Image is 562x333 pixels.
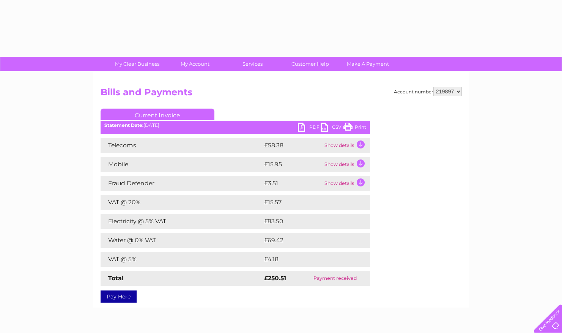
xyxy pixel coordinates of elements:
[262,252,351,267] td: £4.18
[323,138,370,153] td: Show details
[279,57,342,71] a: Customer Help
[101,290,137,303] a: Pay Here
[101,123,370,128] div: [DATE]
[101,252,262,267] td: VAT @ 5%
[264,275,286,282] strong: £250.51
[101,195,262,210] td: VAT @ 20%
[394,87,462,96] div: Account number
[101,176,262,191] td: Fraud Defender
[262,176,323,191] td: £3.51
[321,123,343,134] a: CSV
[262,195,354,210] td: £15.57
[106,57,168,71] a: My Clear Business
[108,275,124,282] strong: Total
[262,233,355,248] td: £69.42
[164,57,226,71] a: My Account
[298,123,321,134] a: PDF
[262,138,323,153] td: £58.38
[337,57,399,71] a: Make A Payment
[101,233,262,248] td: Water @ 0% VAT
[101,87,462,101] h2: Bills and Payments
[101,214,262,229] td: Electricity @ 5% VAT
[101,157,262,172] td: Mobile
[221,57,284,71] a: Services
[101,109,214,120] a: Current Invoice
[104,122,143,128] b: Statement Date:
[300,271,370,286] td: Payment received
[262,157,323,172] td: £15.95
[323,157,370,172] td: Show details
[262,214,354,229] td: £83.50
[101,138,262,153] td: Telecoms
[323,176,370,191] td: Show details
[343,123,366,134] a: Print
